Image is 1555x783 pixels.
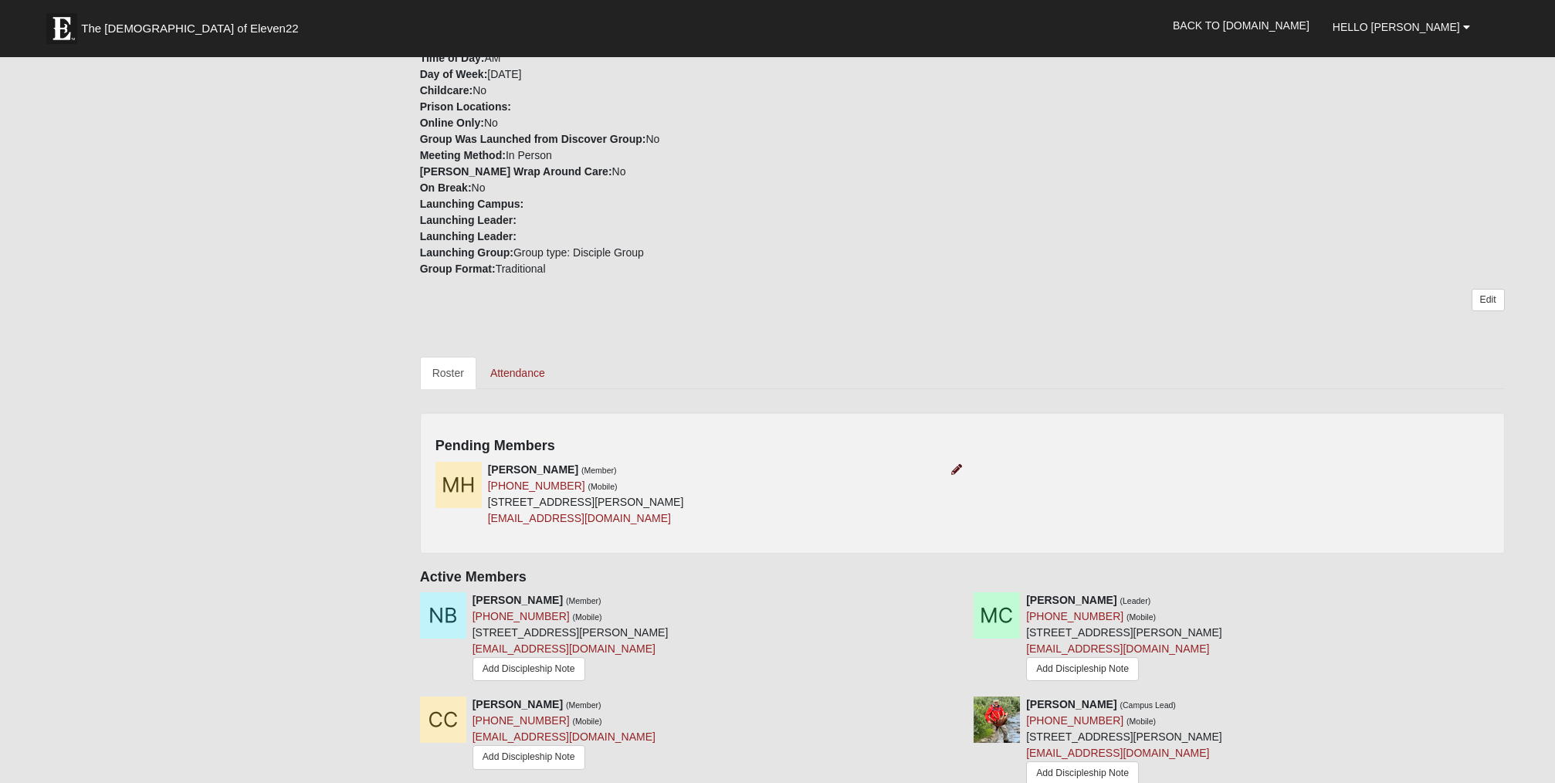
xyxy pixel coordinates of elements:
div: [STREET_ADDRESS][PERSON_NAME] [1026,592,1222,685]
h4: Pending Members [435,438,1489,455]
a: [PHONE_NUMBER] [488,480,585,492]
small: (Mobile) [573,717,602,726]
a: [EMAIL_ADDRESS][DOMAIN_NAME] [488,512,671,524]
strong: Launching Leader: [420,214,517,226]
div: [STREET_ADDRESS][PERSON_NAME] [473,592,669,685]
a: [PHONE_NUMBER] [1026,610,1123,622]
strong: Childcare: [420,84,473,97]
strong: Launching Leader: [420,230,517,242]
a: Hello [PERSON_NAME] [1321,8,1482,46]
strong: [PERSON_NAME] [1026,594,1116,606]
strong: Time of Day: [420,52,485,64]
strong: Launching Campus: [420,198,524,210]
small: (Mobile) [588,482,618,491]
a: [EMAIL_ADDRESS][DOMAIN_NAME] [473,642,656,655]
strong: On Break: [420,181,472,194]
strong: Online Only: [420,117,484,129]
strong: [PERSON_NAME] [473,698,563,710]
a: The [DEMOGRAPHIC_DATA] of Eleven22 [39,5,347,44]
a: Edit [1472,289,1505,311]
span: The [DEMOGRAPHIC_DATA] of Eleven22 [81,21,298,36]
small: (Mobile) [1126,612,1156,622]
strong: Meeting Method: [420,149,506,161]
strong: [PERSON_NAME] [1026,698,1116,710]
a: Back to [DOMAIN_NAME] [1161,6,1321,45]
strong: [PERSON_NAME] [473,594,563,606]
small: (Mobile) [1126,717,1156,726]
a: [PHONE_NUMBER] [473,610,570,622]
a: Add Discipleship Note [1026,657,1139,681]
small: (Leader) [1120,596,1151,605]
strong: Group Format: [420,263,496,275]
small: (Campus Lead) [1120,700,1176,710]
div: [STREET_ADDRESS][PERSON_NAME] [488,462,684,527]
a: [EMAIL_ADDRESS][DOMAIN_NAME] [1026,747,1209,759]
strong: Day of Week: [420,68,488,80]
small: (Member) [566,596,601,605]
strong: [PERSON_NAME] Wrap Around Care: [420,165,612,178]
a: [PHONE_NUMBER] [1026,714,1123,727]
strong: [PERSON_NAME] [488,463,578,476]
h4: Active Members [420,569,1505,586]
small: (Mobile) [573,612,602,622]
a: [EMAIL_ADDRESS][DOMAIN_NAME] [473,730,656,743]
a: Attendance [478,357,557,389]
a: [EMAIL_ADDRESS][DOMAIN_NAME] [1026,642,1209,655]
img: Eleven22 logo [46,13,77,44]
a: Roster [420,357,476,389]
strong: Group Was Launched from Discover Group: [420,133,646,145]
span: Hello [PERSON_NAME] [1333,21,1460,33]
small: (Member) [581,466,617,475]
strong: Prison Locations: [420,100,511,113]
a: Add Discipleship Note [473,745,585,769]
a: [PHONE_NUMBER] [473,714,570,727]
a: Add Discipleship Note [473,657,585,681]
strong: Launching Group: [420,246,513,259]
small: (Member) [566,700,601,710]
